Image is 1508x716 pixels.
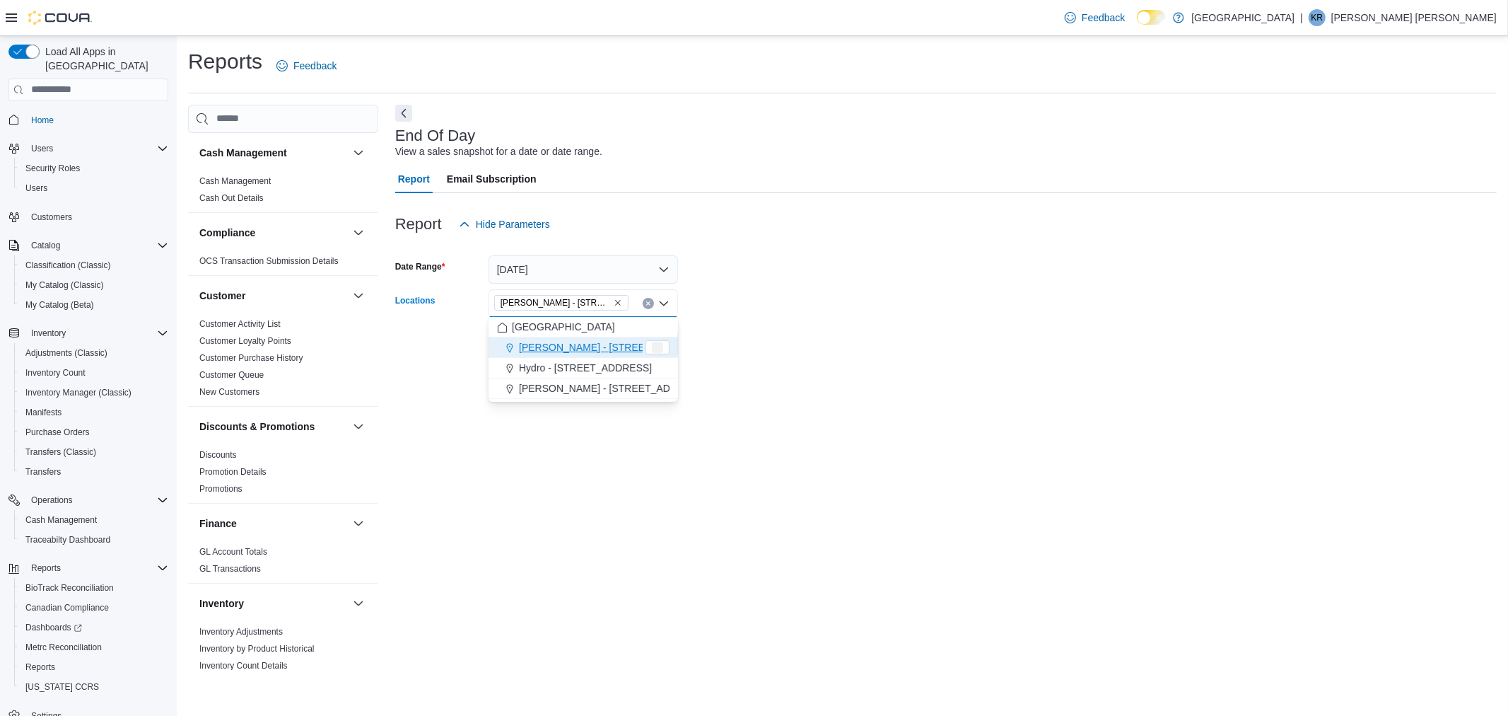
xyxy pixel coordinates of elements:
[14,618,174,637] a: Dashboards
[25,279,104,291] span: My Catalog (Classic)
[188,543,378,583] div: Finance
[20,639,168,656] span: Metrc Reconciliation
[20,659,168,676] span: Reports
[3,139,174,158] button: Users
[350,287,367,304] button: Customer
[14,462,174,482] button: Transfers
[199,175,271,187] span: Cash Management
[476,217,550,231] span: Hide Parameters
[199,450,237,460] a: Discounts
[20,424,95,441] a: Purchase Orders
[31,562,61,574] span: Reports
[25,582,114,594] span: BioTrack Reconciliation
[398,165,430,193] span: Report
[199,660,288,671] span: Inventory Count Details
[199,289,245,303] h3: Customer
[199,289,347,303] button: Customer
[350,144,367,161] button: Cash Management
[20,599,115,616] a: Canadian Compliance
[199,193,264,203] a: Cash Out Details
[199,516,347,531] button: Finance
[199,370,264,380] a: Customer Queue
[1311,9,1323,26] span: kr
[199,661,288,671] a: Inventory Count Details
[199,176,271,186] a: Cash Management
[25,560,168,577] span: Reports
[14,178,174,198] button: Users
[25,534,110,545] span: Traceabilty Dashboard
[501,296,611,310] span: [PERSON_NAME] - [STREET_ADDRESS][PERSON_NAME]
[20,531,168,548] span: Traceabilty Dashboard
[199,226,347,240] button: Compliance
[14,383,174,403] button: Inventory Manager (Classic)
[25,299,94,311] span: My Catalog (Beta)
[20,444,168,461] span: Transfers (Classic)
[3,207,174,227] button: Customers
[188,253,378,275] div: Compliance
[20,444,102,461] a: Transfers (Classic)
[20,277,168,294] span: My Catalog (Classic)
[199,563,261,574] span: GL Transactions
[199,420,315,434] h3: Discounts & Promotions
[20,599,168,616] span: Canadian Compliance
[395,295,436,306] label: Locations
[14,275,174,295] button: My Catalog (Classic)
[25,112,59,129] a: Home
[25,387,131,398] span: Inventory Manager (Classic)
[25,237,168,254] span: Catalog
[20,404,67,421] a: Manifests
[1331,9,1497,26] p: [PERSON_NAME] [PERSON_NAME]
[14,657,174,677] button: Reports
[20,619,88,636] a: Dashboards
[14,422,174,442] button: Purchase Orders
[14,677,174,697] button: [US_STATE] CCRS
[350,224,367,241] button: Compliance
[25,492,168,509] span: Operations
[20,619,168,636] span: Dashboards
[25,602,109,613] span: Canadian Compliance
[25,237,66,254] button: Catalog
[350,595,367,612] button: Inventory
[1300,9,1303,26] p: |
[25,407,62,418] span: Manifests
[25,325,168,342] span: Inventory
[199,644,315,654] a: Inventory by Product Historical
[14,637,174,657] button: Metrc Reconciliation
[199,146,287,160] h3: Cash Management
[25,560,66,577] button: Reports
[188,316,378,406] div: Customer
[199,449,237,461] span: Discounts
[20,512,168,529] span: Cash Management
[25,111,168,129] span: Home
[25,367,86,379] span: Inventory Count
[20,296,100,313] a: My Catalog (Beta)
[20,160,168,177] span: Security Roles
[395,105,412,122] button: Next
[199,353,303,363] a: Customer Purchase History
[188,47,262,76] h1: Reports
[25,347,107,359] span: Adjustments (Classic)
[199,335,291,347] span: Customer Loyalty Points
[1059,4,1130,32] a: Feedback
[199,146,347,160] button: Cash Management
[14,510,174,530] button: Cash Management
[20,364,91,381] a: Inventory Count
[14,530,174,550] button: Traceabilty Dashboard
[188,173,378,212] div: Cash Management
[31,495,73,506] span: Operations
[14,295,174,315] button: My Catalog (Beta)
[199,226,255,240] h3: Compliance
[519,340,707,354] span: [PERSON_NAME] - [STREET_ADDRESS]
[20,404,168,421] span: Manifests
[20,257,168,274] span: Classification (Classic)
[25,642,102,653] span: Metrc Reconciliation
[199,467,267,477] a: Promotion Details
[20,384,137,401] a: Inventory Manager (Classic)
[199,466,267,478] span: Promotion Details
[643,298,654,309] button: Clear input
[20,277,110,294] a: My Catalog (Classic)
[25,208,168,226] span: Customers
[1309,9,1326,26] div: klohe roper
[25,183,47,194] span: Users
[14,578,174,598] button: BioTrack Reconciliation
